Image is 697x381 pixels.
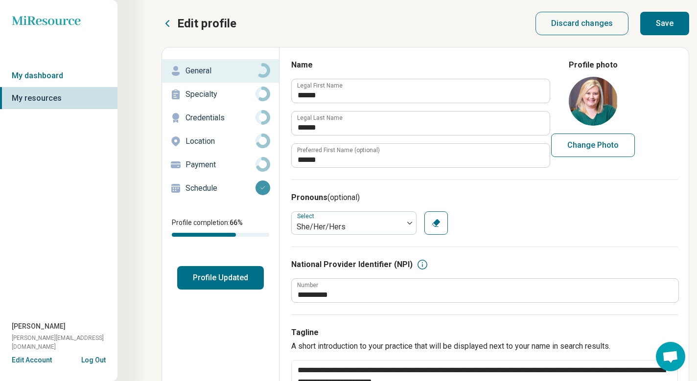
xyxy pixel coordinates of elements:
button: Discard changes [535,12,629,35]
a: Location [162,130,279,153]
div: Profile completion [172,233,269,237]
legend: Profile photo [569,59,618,71]
a: Payment [162,153,279,177]
label: Legal First Name [297,83,343,89]
h3: Name [291,59,549,71]
div: Profile completion: [162,212,279,243]
span: 66 % [230,219,243,226]
span: [PERSON_NAME][EMAIL_ADDRESS][DOMAIN_NAME] [12,334,117,351]
div: She/Her/Hers [297,221,398,233]
span: [PERSON_NAME] [12,321,66,332]
label: Legal Last Name [297,115,343,121]
h3: Tagline [291,327,678,338]
p: Schedule [186,182,256,194]
a: Open chat [656,342,685,371]
button: Profile Updated [177,266,264,290]
button: Edit profile [162,16,236,31]
p: Location [186,135,256,147]
label: Select [297,213,316,220]
a: General [162,59,279,83]
button: Log Out [81,355,106,363]
span: (optional) [327,193,360,202]
h3: Pronouns [291,192,678,203]
p: Payment [186,159,256,171]
p: General [186,65,256,77]
a: Credentials [162,106,279,130]
p: Credentials [186,112,256,124]
img: avatar image [569,77,618,126]
h3: National Provider Identifier (NPI) [291,259,413,270]
button: Edit Account [12,355,52,365]
button: Save [640,12,689,35]
p: A short introduction to your practice that will be displayed next to your name in search results. [291,340,678,352]
p: Edit profile [177,16,236,31]
a: Schedule [162,177,279,200]
p: Specialty [186,89,256,100]
a: Specialty [162,83,279,106]
label: Number [297,282,318,288]
label: Preferred First Name (optional) [297,147,380,153]
button: Change Photo [551,134,635,157]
